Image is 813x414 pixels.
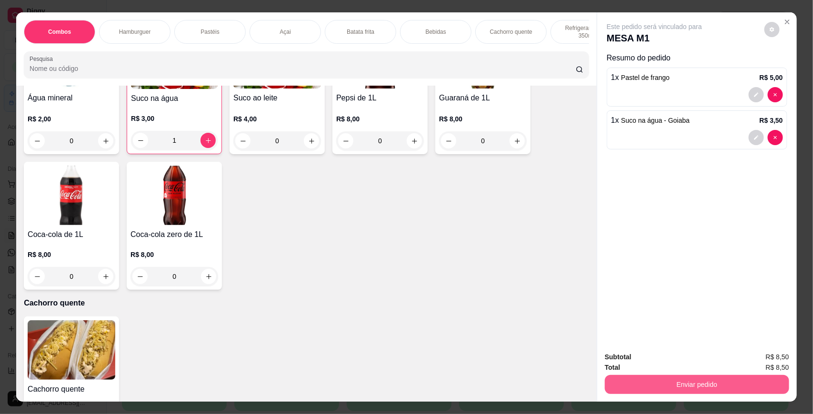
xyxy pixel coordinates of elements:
[28,114,115,124] p: R$ 2,00
[28,384,115,395] h4: Cachorro quente
[611,115,690,126] p: 1 x
[280,28,291,36] p: Açai
[605,375,789,394] button: Enviar pedido
[749,87,764,102] button: decrease-product-quantity
[24,297,589,309] p: Cachorro quente
[48,28,71,36] p: Combos
[510,133,525,148] button: increase-product-quantity
[766,352,789,362] span: R$ 8,50
[559,24,614,39] p: Refrigerante lata 350ml
[233,92,321,104] h4: Suco ao leite
[768,130,783,145] button: decrease-product-quantity
[28,320,115,380] img: product-image
[131,114,218,123] p: R$ 3,00
[607,31,702,45] p: MESA M1
[347,28,374,36] p: Batata frita
[621,74,670,81] span: Pastel de frango
[607,22,702,31] p: Este pedido será vinculado para
[425,28,446,36] p: Bebidas
[605,364,620,371] strong: Total
[201,28,219,36] p: Pastéis
[132,269,148,284] button: decrease-product-quantity
[28,92,115,104] h4: Água mineral
[201,269,216,284] button: increase-product-quantity
[439,114,527,124] p: R$ 8,00
[764,22,780,37] button: decrease-product-quantity
[490,28,532,36] p: Cachorro quente
[611,72,670,83] p: 1 x
[439,92,527,104] h4: Guaraná de 1L
[605,353,632,361] strong: Subtotal
[130,166,218,225] img: product-image
[780,14,795,30] button: Close
[119,28,151,36] p: Hamburguer
[768,87,783,102] button: decrease-product-quantity
[98,269,113,284] button: increase-product-quantity
[336,114,424,124] p: R$ 8,00
[30,64,576,73] input: Pesquisa
[30,269,45,284] button: decrease-product-quantity
[766,362,789,373] span: R$ 8,50
[760,73,783,82] p: R$ 5,00
[441,133,456,148] button: decrease-product-quantity
[621,117,690,124] span: Suco na água - Goiaba
[760,116,783,125] p: R$ 3,50
[28,166,115,225] img: product-image
[607,52,787,64] p: Resumo do pedido
[407,133,422,148] button: increase-product-quantity
[233,114,321,124] p: R$ 4,00
[336,92,424,104] h4: Pepsi de 1L
[130,229,218,240] h4: Coca-cola zero de 1L
[28,229,115,240] h4: Coca-cola de 1L
[130,250,218,259] p: R$ 8,00
[28,250,115,259] p: R$ 8,00
[749,130,764,145] button: decrease-product-quantity
[30,55,56,63] label: Pesquisa
[338,133,353,148] button: decrease-product-quantity
[131,93,218,104] h4: Suco na água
